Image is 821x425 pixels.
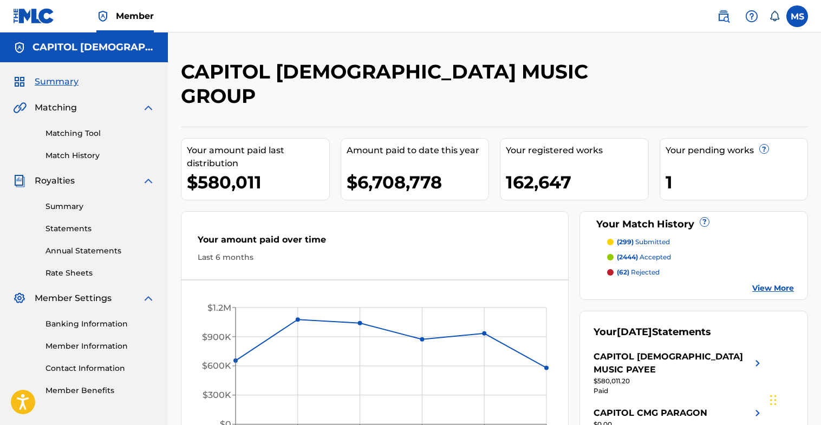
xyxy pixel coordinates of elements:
[32,41,155,54] h5: CAPITOL CHRISTIAN MUSIC GROUP
[607,252,794,262] a: (2444) accepted
[594,350,751,376] div: CAPITOL [DEMOGRAPHIC_DATA] MUSIC PAYEE
[202,332,231,342] tspan: $900K
[617,268,629,276] span: (62)
[745,10,758,23] img: help
[607,237,794,247] a: (299) submitted
[666,144,808,157] div: Your pending works
[203,390,231,400] tspan: $300K
[45,341,155,352] a: Member Information
[35,101,77,114] span: Matching
[760,145,768,153] span: ?
[666,170,808,194] div: 1
[751,407,764,420] img: right chevron icon
[35,174,75,187] span: Royalties
[594,407,707,420] div: CAPITOL CMG PARAGON
[717,10,730,23] img: search
[767,373,821,425] iframe: Chat Widget
[617,326,652,338] span: [DATE]
[45,128,155,139] a: Matching Tool
[45,201,155,212] a: Summary
[607,267,794,277] a: (62) rejected
[198,252,552,263] div: Last 6 months
[594,325,711,339] div: Your Statements
[13,75,79,88] a: SummarySummary
[207,303,231,313] tspan: $1.2M
[142,101,155,114] img: expand
[594,386,764,396] div: Paid
[181,60,664,108] h2: CAPITOL [DEMOGRAPHIC_DATA] MUSIC GROUP
[506,144,648,157] div: Your registered works
[187,170,329,194] div: $580,011
[35,292,112,305] span: Member Settings
[45,385,155,396] a: Member Benefits
[617,238,634,246] span: (299)
[713,5,734,27] a: Public Search
[35,75,79,88] span: Summary
[786,5,808,27] div: User Menu
[13,101,27,114] img: Matching
[752,283,794,294] a: View More
[13,174,26,187] img: Royalties
[13,8,55,24] img: MLC Logo
[45,223,155,234] a: Statements
[617,253,638,261] span: (2444)
[202,361,231,371] tspan: $600K
[347,144,489,157] div: Amount paid to date this year
[594,376,764,386] div: $580,011.20
[96,10,109,23] img: Top Rightsholder
[347,170,489,194] div: $6,708,778
[45,363,155,374] a: Contact Information
[791,270,821,357] iframe: Resource Center
[506,170,648,194] div: 162,647
[770,384,777,416] div: Drag
[617,252,671,262] p: accepted
[594,217,794,232] div: Your Match History
[45,150,155,161] a: Match History
[13,41,26,54] img: Accounts
[751,350,764,376] img: right chevron icon
[13,292,26,305] img: Member Settings
[45,267,155,279] a: Rate Sheets
[45,245,155,257] a: Annual Statements
[13,75,26,88] img: Summary
[769,11,780,22] div: Notifications
[198,233,552,252] div: Your amount paid over time
[142,292,155,305] img: expand
[594,350,764,396] a: CAPITOL [DEMOGRAPHIC_DATA] MUSIC PAYEEright chevron icon$580,011.20Paid
[187,144,329,170] div: Your amount paid last distribution
[617,237,670,247] p: submitted
[45,318,155,330] a: Banking Information
[142,174,155,187] img: expand
[617,267,660,277] p: rejected
[700,218,709,226] span: ?
[116,10,154,22] span: Member
[741,5,763,27] div: Help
